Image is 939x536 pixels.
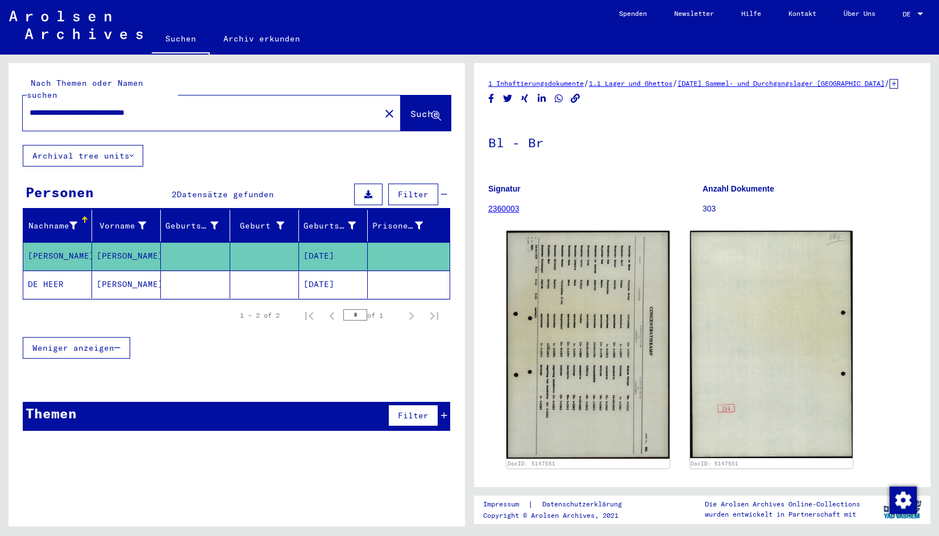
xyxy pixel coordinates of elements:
img: Arolsen_neg.svg [9,11,143,39]
a: 1 Inhaftierungsdokumente [488,79,584,88]
span: Filter [398,410,429,421]
div: Zustimmung ändern [889,486,916,513]
div: Geburtsname [165,220,218,232]
a: [DATE] Sammel- und Durchgangslager [GEOGRAPHIC_DATA] [678,79,884,88]
a: DocID: 5147551 [508,460,555,467]
button: Share on WhatsApp [553,92,565,106]
div: Geburtsdatum [304,220,356,232]
mat-cell: [DATE] [299,271,368,298]
a: 2360003 [488,204,520,213]
a: 1.1 Lager und Ghettos [589,79,672,88]
button: Share on Twitter [502,92,514,106]
mat-header-cell: Geburt‏ [230,210,299,242]
mat-header-cell: Geburtsdatum [299,210,368,242]
button: Share on LinkedIn [536,92,548,106]
button: Filter [388,184,438,205]
span: DE [903,10,915,18]
button: Archival tree units [23,145,143,167]
div: Geburt‏ [235,217,298,235]
mat-cell: [DATE] [299,242,368,270]
mat-cell: DE HEER [23,271,92,298]
button: Weniger anzeigen [23,337,130,359]
mat-header-cell: Prisoner # [368,210,450,242]
p: wurden entwickelt in Partnerschaft mit [705,509,860,520]
a: Suchen [152,25,210,55]
mat-cell: [PERSON_NAME] [23,242,92,270]
div: Themen [26,403,77,423]
b: Anzahl Dokumente [703,184,774,193]
button: Next page [400,304,423,327]
div: Personen [26,182,94,202]
img: yv_logo.png [881,495,924,523]
span: Weniger anzeigen [32,343,114,353]
button: Filter [388,405,438,426]
span: Filter [398,189,429,200]
a: Impressum [483,498,528,510]
div: Geburtsdatum [304,217,370,235]
span: Suche [410,108,439,119]
div: Prisoner # [372,220,423,232]
span: 2 [172,189,177,200]
a: Datenschutzerklärung [533,498,635,510]
div: | [483,498,635,510]
span: / [672,78,678,88]
img: 001.jpg [506,231,670,459]
button: Share on Facebook [485,92,497,106]
h1: Bl - Br [488,117,916,167]
mat-cell: [PERSON_NAME] [92,271,161,298]
mat-header-cell: Geburtsname [161,210,230,242]
span: Datensätze gefunden [177,189,274,200]
mat-header-cell: Vorname [92,210,161,242]
span: / [884,78,890,88]
div: Geburtsname [165,217,232,235]
mat-icon: close [383,107,396,121]
a: DocID: 5147551 [691,460,738,467]
button: First page [298,304,321,327]
p: 303 [703,203,916,215]
button: Copy link [570,92,581,106]
button: Previous page [321,304,343,327]
p: Copyright © Arolsen Archives, 2021 [483,510,635,521]
b: Signatur [488,184,521,193]
img: 002.jpg [690,231,853,458]
mat-cell: [PERSON_NAME] [92,242,161,270]
div: Vorname [97,217,160,235]
span: / [584,78,589,88]
button: Suche [401,95,451,131]
div: Vorname [97,220,146,232]
mat-label: Nach Themen oder Namen suchen [27,78,143,100]
div: of 1 [343,310,400,321]
div: Nachname [28,217,92,235]
div: Geburt‏ [235,220,284,232]
div: Nachname [28,220,77,232]
div: Prisoner # [372,217,437,235]
img: Zustimmung ändern [890,487,917,514]
div: 1 – 2 of 2 [240,310,280,321]
button: Clear [378,102,401,124]
button: Share on Xing [519,92,531,106]
p: Die Arolsen Archives Online-Collections [705,499,860,509]
button: Last page [423,304,446,327]
mat-header-cell: Nachname [23,210,92,242]
a: Archiv erkunden [210,25,314,52]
